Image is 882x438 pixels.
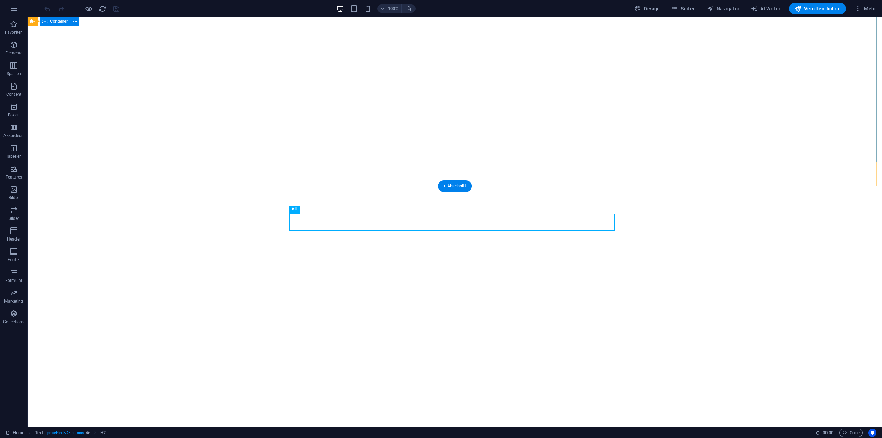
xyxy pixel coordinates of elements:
button: Code [839,429,863,437]
button: reload [98,4,106,13]
p: Formular [5,278,23,283]
p: Favoriten [5,30,23,35]
button: Design [632,3,663,14]
p: Footer [8,257,20,263]
p: Header [7,236,21,242]
h6: 100% [388,4,399,13]
p: Collections [3,319,24,325]
button: Klicke hier, um den Vorschau-Modus zu verlassen [84,4,93,13]
button: 100% [377,4,402,13]
p: Akkordeon [3,133,24,139]
span: Seiten [671,5,696,12]
i: Bei Größenänderung Zoomstufe automatisch an das gewählte Gerät anpassen. [406,6,412,12]
span: Code [842,429,860,437]
p: Content [6,92,21,97]
i: Seite neu laden [99,5,106,13]
button: Seiten [668,3,699,14]
span: Container [50,19,68,23]
div: Design (Strg+Alt+Y) [632,3,663,14]
p: Tabellen [6,154,22,159]
span: 00 00 [823,429,833,437]
span: : [828,430,829,435]
span: Navigator [707,5,740,12]
span: Mehr [854,5,876,12]
p: Spalten [7,71,21,77]
p: Slider [9,216,19,221]
p: Elemente [5,50,23,56]
span: Klick zum Auswählen. Doppelklick zum Bearbeiten [100,429,106,437]
p: Features [6,174,22,180]
button: Mehr [852,3,879,14]
span: AI Writer [751,5,781,12]
span: Veröffentlichen [794,5,841,12]
button: Navigator [704,3,742,14]
button: Veröffentlichen [789,3,846,14]
i: Dieses Element ist ein anpassbares Preset [86,431,90,435]
span: Klick zum Auswählen. Doppelklick zum Bearbeiten [35,429,43,437]
p: Marketing [4,298,23,304]
div: + Abschnitt [438,180,472,192]
h6: Session-Zeit [816,429,834,437]
button: AI Writer [748,3,783,14]
button: Usercentrics [868,429,876,437]
nav: breadcrumb [35,429,106,437]
span: . preset-text-v2-columns [46,429,84,437]
a: Klick, um Auswahl aufzuheben. Doppelklick öffnet Seitenverwaltung [6,429,24,437]
p: Boxen [8,112,20,118]
span: Design [634,5,660,12]
p: Bilder [9,195,19,201]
